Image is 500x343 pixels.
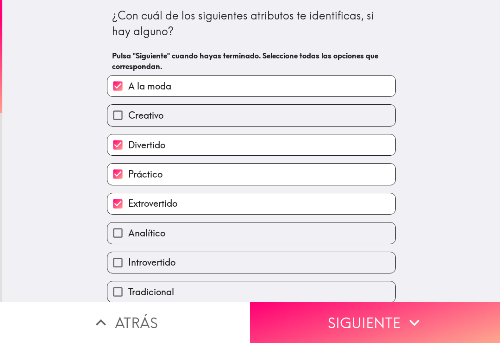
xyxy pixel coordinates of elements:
span: Creativo [128,109,163,122]
span: Analítico [128,227,165,240]
button: Siguiente [250,302,500,343]
span: Introvertido [128,256,175,269]
button: Práctico [107,164,395,184]
button: Analítico [107,222,395,243]
h6: Pulsa "Siguiente" cuando hayas terminado. Seleccione todas las opciones que correspondan. [112,51,391,71]
span: Práctico [128,168,162,181]
span: Tradicional [128,286,174,299]
button: A la moda [107,76,395,96]
button: Tradicional [107,281,395,302]
button: Extrovertido [107,193,395,214]
span: Divertido [128,139,165,152]
span: Extrovertido [128,197,177,210]
span: A la moda [128,80,171,93]
div: ¿Con cuál de los siguientes atributos te identificas, si hay alguno? [112,8,391,39]
button: Introvertido [107,252,395,273]
button: Creativo [107,105,395,126]
button: Divertido [107,134,395,155]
